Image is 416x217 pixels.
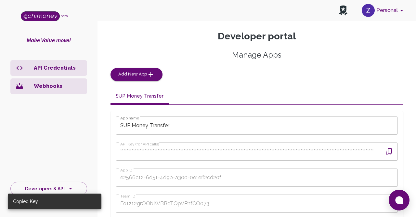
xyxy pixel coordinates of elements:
[116,142,379,161] input: API Key
[120,167,133,173] label: App ID
[110,89,403,104] div: disabled tabs example
[359,2,408,19] button: account of current user
[21,11,60,21] img: Logo
[362,4,375,17] img: avatar
[116,116,398,135] input: App name
[118,71,147,78] span: Add New App
[120,141,159,147] label: API Key (for API calls)
[110,89,169,104] button: SUP Money Transfer
[34,64,82,72] p: API Credentials
[389,190,409,210] button: Open chat window
[110,50,403,60] h5: Manage Apps
[60,14,68,18] span: beta
[34,82,82,90] p: Webhooks
[110,68,162,81] button: Add New App
[10,182,87,196] button: Developers & API
[110,31,403,42] p: Developer portal
[120,193,136,199] label: Team ID
[120,115,139,121] label: App name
